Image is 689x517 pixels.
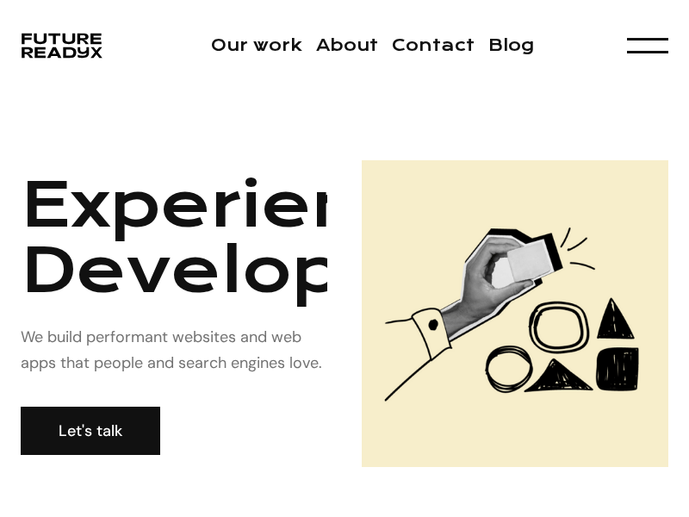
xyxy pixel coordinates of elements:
a: About [316,35,378,55]
a: Our work [211,35,302,55]
p: We build performant websites and web apps that people and search engines love. [21,324,327,376]
h1: Experience Development [21,172,327,303]
a: Blog [488,35,534,55]
a: Contact [392,35,475,55]
a: home [21,28,103,63]
a: Let's talk [21,407,160,455]
div: menu [627,28,668,64]
img: Futurereadyx Logo [21,28,103,63]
